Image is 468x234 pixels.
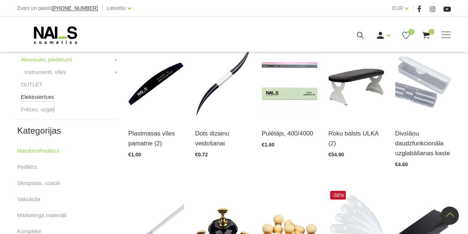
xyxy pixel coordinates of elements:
a: Aksesuāri, piederumi [21,55,72,64]
img: Divslāņu daudzfunkcionāla uzglabāšanas kasteKastīte piemērota instrumentu, piemēram, otu, dotu u.... [395,42,451,119]
a: Divslāņu daudzfunkcionāla uzglabāšanas kaste [395,129,451,159]
a: Plastmasas vīles pamatne (2) [128,129,184,148]
span: | [102,4,103,13]
a: Pulētājs, 400/4000 [262,129,317,138]
a: Instrumenti, vīles [24,68,66,77]
a: Manikīrs/Pedikīrs [17,146,59,155]
a: EUR [392,4,403,12]
div: Zvani un pasūti [17,4,98,13]
span: | [412,4,414,13]
a: + [114,55,117,64]
a: Frēzes, uzgaļi [21,105,55,114]
a: Latviešu [107,4,126,12]
a: Roku balsts ULKA (2) [328,129,384,148]
span: -38% [330,191,346,200]
a: Dots dizainu veidošanai [195,129,250,148]
a: Vaksācija [17,195,40,204]
a: Pedikīrs [17,163,37,171]
span: €0.72 [195,152,208,157]
img: Augstas kvalitātes manikīra roku balsts, kas palīdzēs nodrošināt vēl lielāku komfortu gan Jums, g... [328,42,384,119]
img: Plastmasas vīles pamatne... [128,42,184,119]
a: Skropstas, uzacis [17,179,60,187]
img: Ilgi kalpojoša nagu kopšanas vīle - pulētājs 400/4000 griti, kas paredzēta dabīgā naga apstrādei.... [262,42,317,119]
a: Elektroierīces [21,93,54,101]
a: + [114,68,117,77]
span: €1.60 [262,142,275,148]
span: 0 [408,29,414,35]
a: 0 [401,31,411,40]
span: €54.90 [328,152,344,157]
a: OUTLET [21,80,42,89]
span: €4.60 [395,161,408,167]
span: 0 [429,29,434,35]
a: 0 [422,31,431,40]
h2: Kategorijas [17,126,117,135]
img: Dots dizainu veidošanaiŠis dots būs lielisks palīgs, lai izveidotu punktiņus, smalkas līnijas, Fr... [195,42,250,119]
span: €1.00 [128,152,141,157]
a: [PHONE_NUMBER] [52,5,98,11]
a: Mārketinga materiāli [17,211,67,220]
